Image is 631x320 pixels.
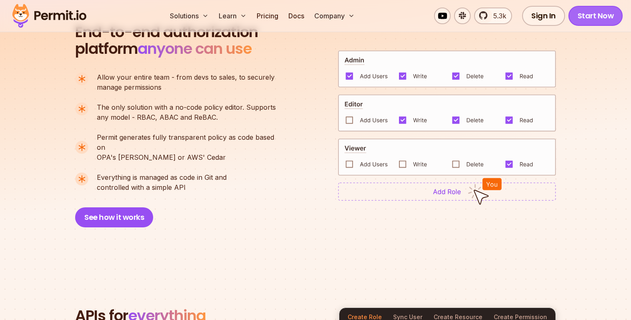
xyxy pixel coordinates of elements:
[138,38,252,59] span: anyone can use
[215,8,250,24] button: Learn
[522,6,565,26] a: Sign In
[167,8,212,24] button: Solutions
[97,72,275,92] p: manage permissions
[97,102,276,122] p: any model - RBAC, ABAC and ReBAC.
[97,132,283,162] p: OPA's [PERSON_NAME] or AWS' Cedar
[568,6,623,26] a: Start Now
[75,24,258,40] span: End-to-end authorization
[311,8,358,24] button: Company
[97,102,276,112] span: The only solution with a no-code policy editor. Supports
[253,8,282,24] a: Pricing
[285,8,308,24] a: Docs
[75,207,153,227] button: See how it works
[97,172,227,192] p: controlled with a simple API
[488,11,506,21] span: 5.3k
[75,24,258,57] h2: platform
[8,2,90,30] img: Permit logo
[474,8,512,24] a: 5.3k
[97,132,283,152] span: Permit generates fully transparent policy as code based on
[97,172,227,182] span: Everything is managed as code in Git and
[97,72,275,82] span: Allow your entire team - from devs to sales, to securely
